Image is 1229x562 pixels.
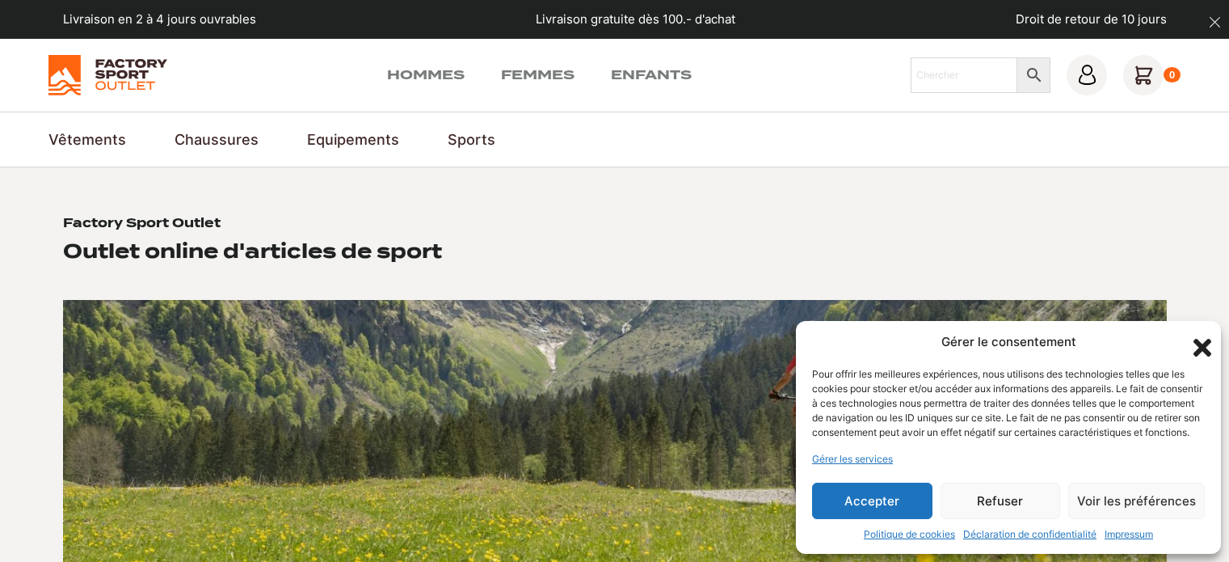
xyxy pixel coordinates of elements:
[501,65,575,85] a: Femmes
[911,57,1018,93] input: Chercher
[536,11,735,29] p: Livraison gratuite dès 100.- d'achat
[812,452,893,467] a: Gérer les services
[812,367,1203,440] div: Pour offrir les meilleures expériences, nous utilisons des technologies telles que les cookies po...
[1016,11,1167,29] p: Droit de retour de 10 jours
[941,333,1076,352] div: Gérer le consentement
[941,483,1061,519] button: Refuser
[63,216,221,232] h1: Factory Sport Outlet
[48,129,126,150] a: Vêtements
[1189,334,1205,350] div: Fermer la boîte de dialogue
[1068,483,1205,519] button: Voir les préférences
[611,65,692,85] a: Enfants
[175,129,259,150] a: Chaussures
[63,11,256,29] p: Livraison en 2 à 4 jours ouvrables
[387,65,465,85] a: Hommes
[307,129,399,150] a: Equipements
[1164,67,1181,83] div: 0
[963,527,1096,542] a: Déclaration de confidentialité
[63,239,442,264] h2: Outlet online d'articles de sport
[812,483,932,519] button: Accepter
[1201,8,1229,36] button: dismiss
[864,527,955,542] a: Politique de cookies
[448,129,495,150] a: Sports
[1105,527,1153,542] a: Impressum
[48,55,167,95] img: Factory Sport Outlet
